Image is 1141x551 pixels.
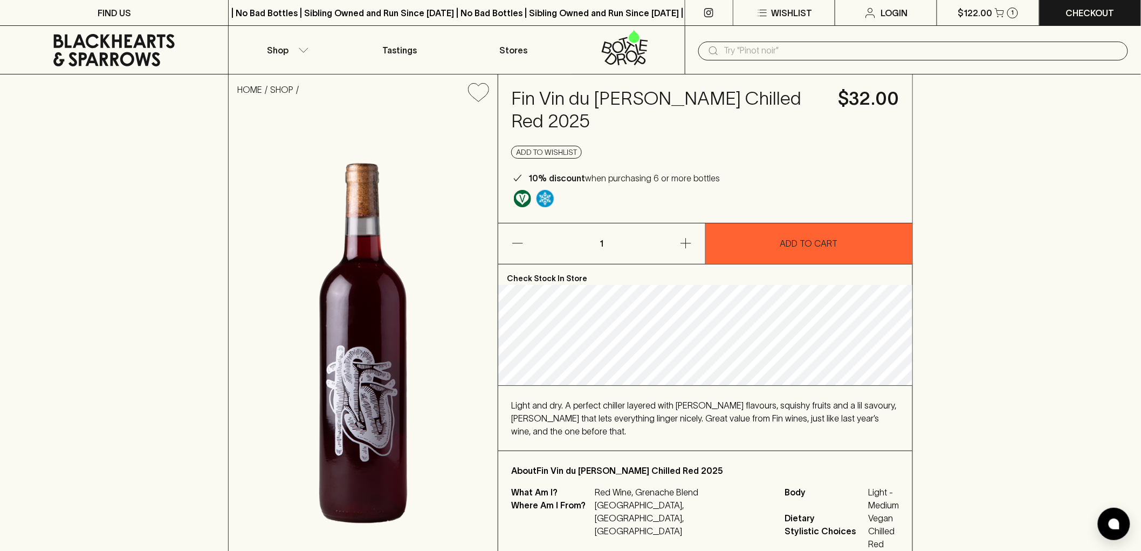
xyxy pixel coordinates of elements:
[528,173,585,183] b: 10% discount
[869,486,899,512] span: Light - Medium
[270,85,293,94] a: SHOP
[838,87,899,110] h4: $32.00
[98,6,131,19] p: FIND US
[1011,10,1014,16] p: 1
[514,190,531,207] img: Vegan
[724,42,1119,59] input: Try "Pinot noir"
[595,486,772,499] p: Red Wine, Grenache Blend
[869,512,899,525] span: Vegan
[595,499,772,538] p: [GEOGRAPHIC_DATA], [GEOGRAPHIC_DATA], [GEOGRAPHIC_DATA]
[785,512,866,525] span: Dietary
[343,26,457,74] a: Tastings
[534,187,556,210] a: Wonderful as is, but a slight chill will enhance the aromatics and give it a beautiful crunch.
[785,525,866,550] span: Stylistic Choices
[869,525,899,550] span: Chilled Red
[780,237,838,250] p: ADD TO CART
[881,6,908,19] p: Login
[457,26,570,74] a: Stores
[589,223,615,264] p: 1
[511,400,896,436] span: Light and dry. A perfect chiller layered with [PERSON_NAME] flavours, squishy fruits and a lil sa...
[382,44,417,57] p: Tastings
[785,486,866,512] span: Body
[771,6,812,19] p: Wishlist
[511,486,592,499] p: What Am I?
[706,223,912,264] button: ADD TO CART
[511,464,899,477] p: About Fin Vin du [PERSON_NAME] Chilled Red 2025
[229,26,342,74] button: Shop
[267,44,288,57] p: Shop
[1109,519,1119,529] img: bubble-icon
[511,146,582,159] button: Add to wishlist
[237,85,262,94] a: HOME
[1066,6,1115,19] p: Checkout
[500,44,528,57] p: Stores
[498,264,912,285] p: Check Stock In Store
[958,6,993,19] p: $122.00
[464,79,493,106] button: Add to wishlist
[511,87,826,133] h4: Fin Vin du [PERSON_NAME] Chilled Red 2025
[528,172,720,185] p: when purchasing 6 or more bottles
[537,190,554,207] img: Chilled Red
[511,187,534,210] a: Made without the use of any animal products.
[511,499,592,538] p: Where Am I From?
